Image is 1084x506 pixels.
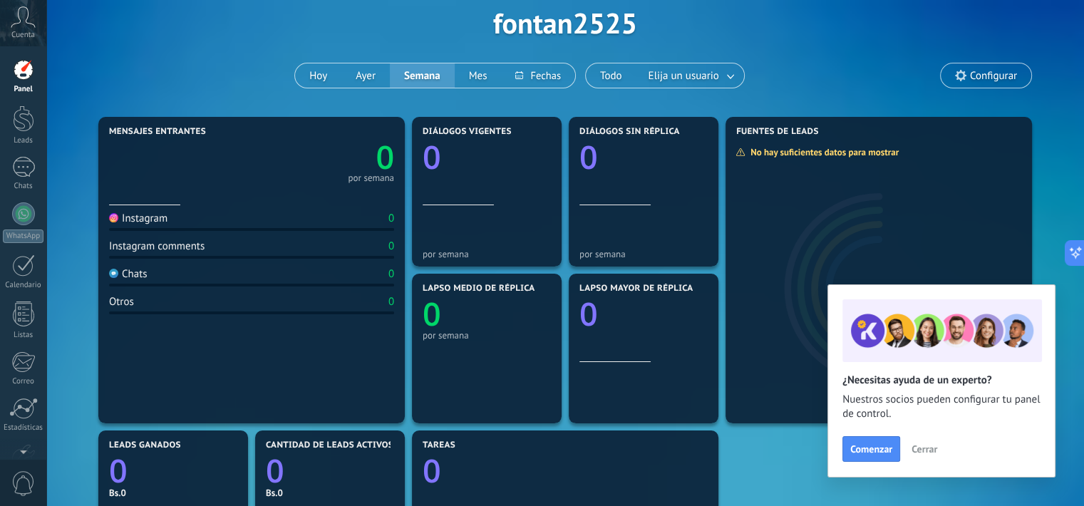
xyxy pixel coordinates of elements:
[388,239,394,253] div: 0
[736,127,819,137] span: Fuentes de leads
[579,127,680,137] span: Diálogos sin réplica
[579,292,598,336] text: 0
[3,85,44,94] div: Panel
[109,449,237,492] a: 0
[3,229,43,243] div: WhatsApp
[3,281,44,290] div: Calendario
[109,440,181,450] span: Leads ganados
[912,444,937,454] span: Cerrar
[266,449,284,492] text: 0
[646,66,722,86] span: Elija un usuario
[348,175,394,182] div: por semana
[109,212,167,225] div: Instagram
[842,393,1041,421] span: Nuestros socios pueden configurar tu panel de control.
[3,377,44,386] div: Correo
[252,135,394,179] a: 0
[109,213,118,222] img: Instagram
[850,444,892,454] span: Comenzar
[842,373,1041,387] h2: ¿Necesitas ayuda de un experto?
[579,249,708,259] div: por semana
[266,487,394,499] div: Bs.0
[388,267,394,281] div: 0
[376,135,394,179] text: 0
[3,423,44,433] div: Estadísticas
[109,449,128,492] text: 0
[423,249,551,259] div: por semana
[109,487,237,499] div: Bs.0
[423,330,551,341] div: por semana
[388,212,394,225] div: 0
[586,63,636,88] button: Todo
[11,31,35,40] span: Cuenta
[109,269,118,278] img: Chats
[423,292,441,336] text: 0
[295,63,341,88] button: Hoy
[341,63,390,88] button: Ayer
[109,267,148,281] div: Chats
[390,63,455,88] button: Semana
[423,449,441,492] text: 0
[109,295,134,309] div: Otros
[3,136,44,145] div: Leads
[3,331,44,340] div: Listas
[3,182,44,191] div: Chats
[423,440,455,450] span: Tareas
[636,63,744,88] button: Elija un usuario
[266,449,394,492] a: 0
[266,440,393,450] span: Cantidad de leads activos
[109,127,206,137] span: Mensajes entrantes
[423,449,708,492] a: 0
[455,63,502,88] button: Mes
[109,239,205,253] div: Instagram comments
[579,135,598,179] text: 0
[501,63,574,88] button: Fechas
[423,284,535,294] span: Lapso medio de réplica
[423,135,441,179] text: 0
[905,438,944,460] button: Cerrar
[423,127,512,137] span: Diálogos vigentes
[842,436,900,462] button: Comenzar
[388,295,394,309] div: 0
[735,146,909,158] div: No hay suficientes datos para mostrar
[970,70,1017,82] span: Configurar
[579,284,693,294] span: Lapso mayor de réplica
